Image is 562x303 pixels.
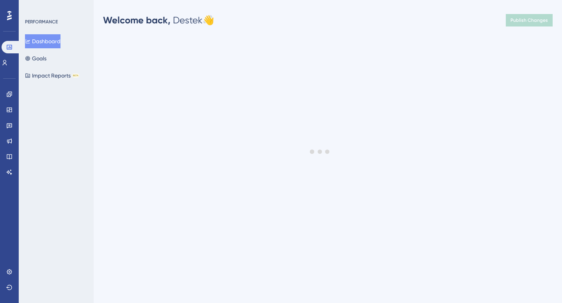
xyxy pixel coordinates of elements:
[25,19,58,25] div: PERFORMANCE
[506,14,553,26] button: Publish Changes
[25,34,60,48] button: Dashboard
[25,51,46,65] button: Goals
[103,14,214,26] div: Destek 👋
[510,17,548,23] span: Publish Changes
[72,74,79,78] div: BETA
[25,69,79,83] button: Impact ReportsBETA
[103,14,171,26] span: Welcome back,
